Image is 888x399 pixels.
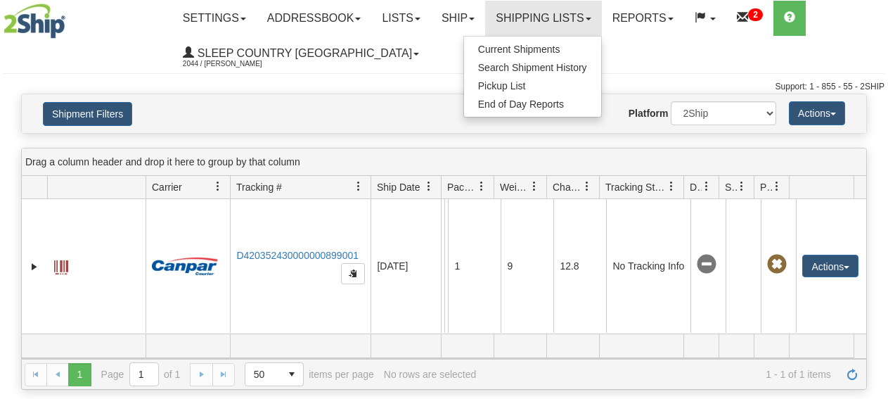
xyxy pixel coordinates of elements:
[4,81,884,93] div: Support: 1 - 855 - 55 - 2SHIP
[130,363,158,386] input: Page 1
[478,80,526,91] span: Pickup List
[236,250,359,261] a: D420352430000000899001
[206,175,230,198] a: Carrier filter column settings
[254,367,272,381] span: 50
[441,199,444,333] td: Blu Sleep Cherine CA QC Laval H7L 4R9
[470,175,494,198] a: Packages filter column settings
[802,255,858,277] button: Actions
[602,1,684,36] a: Reports
[478,99,564,110] span: End of Day Reports
[478,44,560,55] span: Current Shipments
[464,95,601,113] a: End of Day Reports
[417,175,441,198] a: Ship Date filter column settings
[464,40,601,58] a: Current Shipments
[726,1,773,36] a: 2
[730,175,754,198] a: Shipment Issues filter column settings
[371,199,441,333] td: [DATE]
[789,101,845,125] button: Actions
[486,369,831,380] span: 1 - 1 of 1 items
[575,175,599,198] a: Charge filter column settings
[500,180,529,194] span: Weight
[152,258,218,275] img: 14 - Canpar
[748,8,763,21] sup: 2
[464,77,601,95] a: Pickup List
[257,1,372,36] a: Addressbook
[27,260,41,274] a: Expand
[448,199,501,333] td: 1
[43,102,132,126] button: Shipment Filters
[4,4,65,39] img: logo2044.jpg
[236,180,282,194] span: Tracking #
[485,1,601,36] a: Shipping lists
[690,180,702,194] span: Delivery Status
[760,180,772,194] span: Pickup Status
[629,106,669,120] label: Platform
[347,175,371,198] a: Tracking # filter column settings
[725,180,737,194] span: Shipment Issues
[856,127,887,271] iframe: chat widget
[659,175,683,198] a: Tracking Status filter column settings
[522,175,546,198] a: Weight filter column settings
[101,362,181,386] span: Page of 1
[371,1,430,36] a: Lists
[444,199,448,333] td: [PERSON_NAME] [PERSON_NAME] CA NB RIVERVIEW E1B 3G5
[606,199,690,333] td: No Tracking Info
[384,369,477,380] div: No rows are selected
[245,362,374,386] span: items per page
[697,255,716,274] span: No Tracking Info
[22,148,866,176] div: grid grouping header
[68,363,91,386] span: Page 1
[478,62,587,73] span: Search Shipment History
[341,263,365,284] button: Copy to clipboard
[767,255,787,274] span: Pickup Not Assigned
[281,363,303,386] span: select
[245,362,304,386] span: Page sizes drop down
[54,254,68,277] a: Label
[172,1,257,36] a: Settings
[464,58,601,77] a: Search Shipment History
[377,180,420,194] span: Ship Date
[152,180,182,194] span: Carrier
[695,175,719,198] a: Delivery Status filter column settings
[553,180,582,194] span: Charge
[447,180,477,194] span: Packages
[183,57,288,71] span: 2044 / [PERSON_NAME]
[605,180,667,194] span: Tracking Status
[172,36,430,71] a: Sleep Country [GEOGRAPHIC_DATA] 2044 / [PERSON_NAME]
[194,47,412,59] span: Sleep Country [GEOGRAPHIC_DATA]
[841,363,863,386] a: Refresh
[501,199,553,333] td: 9
[431,1,485,36] a: Ship
[765,175,789,198] a: Pickup Status filter column settings
[553,199,606,333] td: 12.8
